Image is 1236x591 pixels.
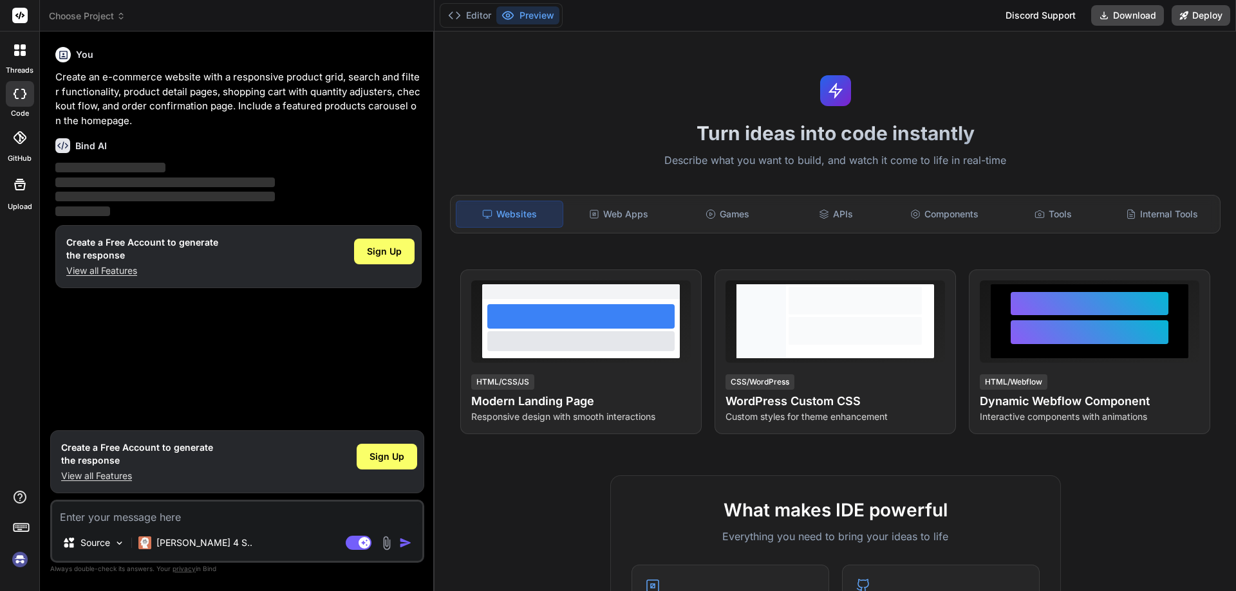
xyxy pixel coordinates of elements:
[55,192,275,201] span: ‌
[496,6,559,24] button: Preview
[55,177,275,187] span: ‌
[66,236,218,262] h1: Create a Free Account to generate the response
[726,374,794,390] div: CSS/WordPress
[471,374,534,390] div: HTML/CSS/JS
[980,392,1199,410] h4: Dynamic Webflow Component
[367,245,402,258] span: Sign Up
[11,108,29,119] label: code
[75,140,107,152] h6: Bind AI
[892,201,998,228] div: Components
[55,206,110,216] span: ‌
[471,410,691,423] p: Responsive design with smooth interactions
[138,536,151,549] img: Claude 4 Sonnet
[1000,201,1107,228] div: Tools
[114,538,125,549] img: Pick Models
[50,563,424,575] p: Always double-check its answers. Your in Bind
[8,153,32,164] label: GitHub
[1091,5,1164,26] button: Download
[1172,5,1230,26] button: Deploy
[980,374,1047,390] div: HTML/Webflow
[726,392,945,410] h4: WordPress Custom CSS
[173,565,196,572] span: privacy
[783,201,889,228] div: APIs
[80,536,110,549] p: Source
[1109,201,1215,228] div: Internal Tools
[726,410,945,423] p: Custom styles for theme enhancement
[675,201,781,228] div: Games
[998,5,1083,26] div: Discord Support
[76,48,93,61] h6: You
[370,450,404,463] span: Sign Up
[9,549,31,570] img: signin
[632,496,1040,523] h2: What makes IDE powerful
[442,152,1228,169] p: Describe what you want to build, and watch it come to life in real-time
[8,201,32,212] label: Upload
[61,441,213,467] h1: Create a Free Account to generate the response
[55,70,422,128] p: Create an e-commerce website with a responsive product grid, search and filter functionality, pro...
[632,529,1040,544] p: Everything you need to bring your ideas to life
[443,6,496,24] button: Editor
[6,65,33,76] label: threads
[442,122,1228,145] h1: Turn ideas into code instantly
[156,536,252,549] p: [PERSON_NAME] 4 S..
[566,201,672,228] div: Web Apps
[399,536,412,549] img: icon
[456,201,563,228] div: Websites
[49,10,126,23] span: Choose Project
[379,536,394,550] img: attachment
[55,163,165,172] span: ‌
[66,264,218,277] p: View all Features
[980,410,1199,423] p: Interactive components with animations
[61,469,213,482] p: View all Features
[471,392,691,410] h4: Modern Landing Page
